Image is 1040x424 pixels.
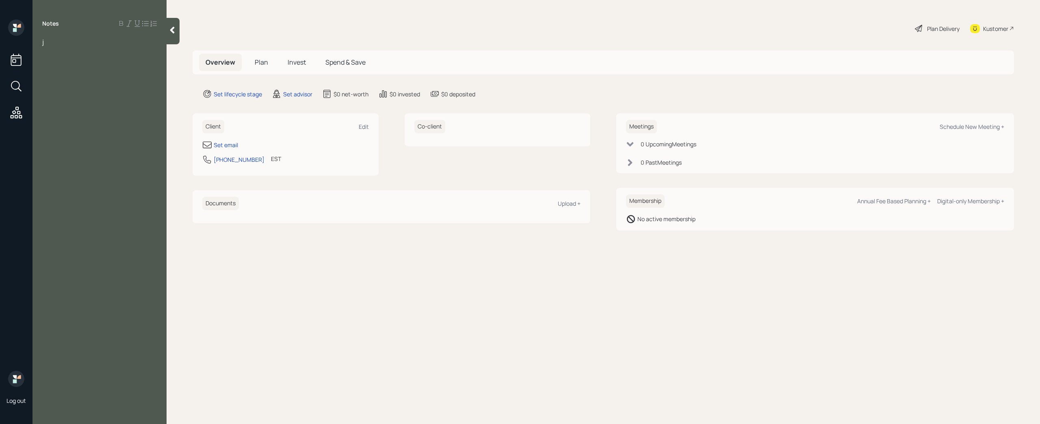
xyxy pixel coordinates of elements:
[626,194,665,208] h6: Membership
[637,215,695,223] div: No active membership
[927,24,960,33] div: Plan Delivery
[42,20,59,28] label: Notes
[6,397,26,404] div: Log out
[214,141,238,149] div: Set email
[214,90,262,98] div: Set lifecycle stage
[325,58,366,67] span: Spend & Save
[390,90,420,98] div: $0 invested
[202,197,239,210] h6: Documents
[937,197,1004,205] div: Digital-only Membership +
[42,37,44,46] span: j
[857,197,931,205] div: Annual Fee Based Planning +
[8,371,24,387] img: retirable_logo.png
[441,90,475,98] div: $0 deposited
[214,155,264,164] div: [PHONE_NUMBER]
[288,58,306,67] span: Invest
[271,154,281,163] div: EST
[641,158,682,167] div: 0 Past Meeting s
[641,140,696,148] div: 0 Upcoming Meeting s
[940,123,1004,130] div: Schedule New Meeting +
[558,200,581,207] div: Upload +
[626,120,657,133] h6: Meetings
[359,123,369,130] div: Edit
[414,120,445,133] h6: Co-client
[255,58,268,67] span: Plan
[334,90,368,98] div: $0 net-worth
[983,24,1008,33] div: Kustomer
[283,90,312,98] div: Set advisor
[206,58,235,67] span: Overview
[202,120,224,133] h6: Client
